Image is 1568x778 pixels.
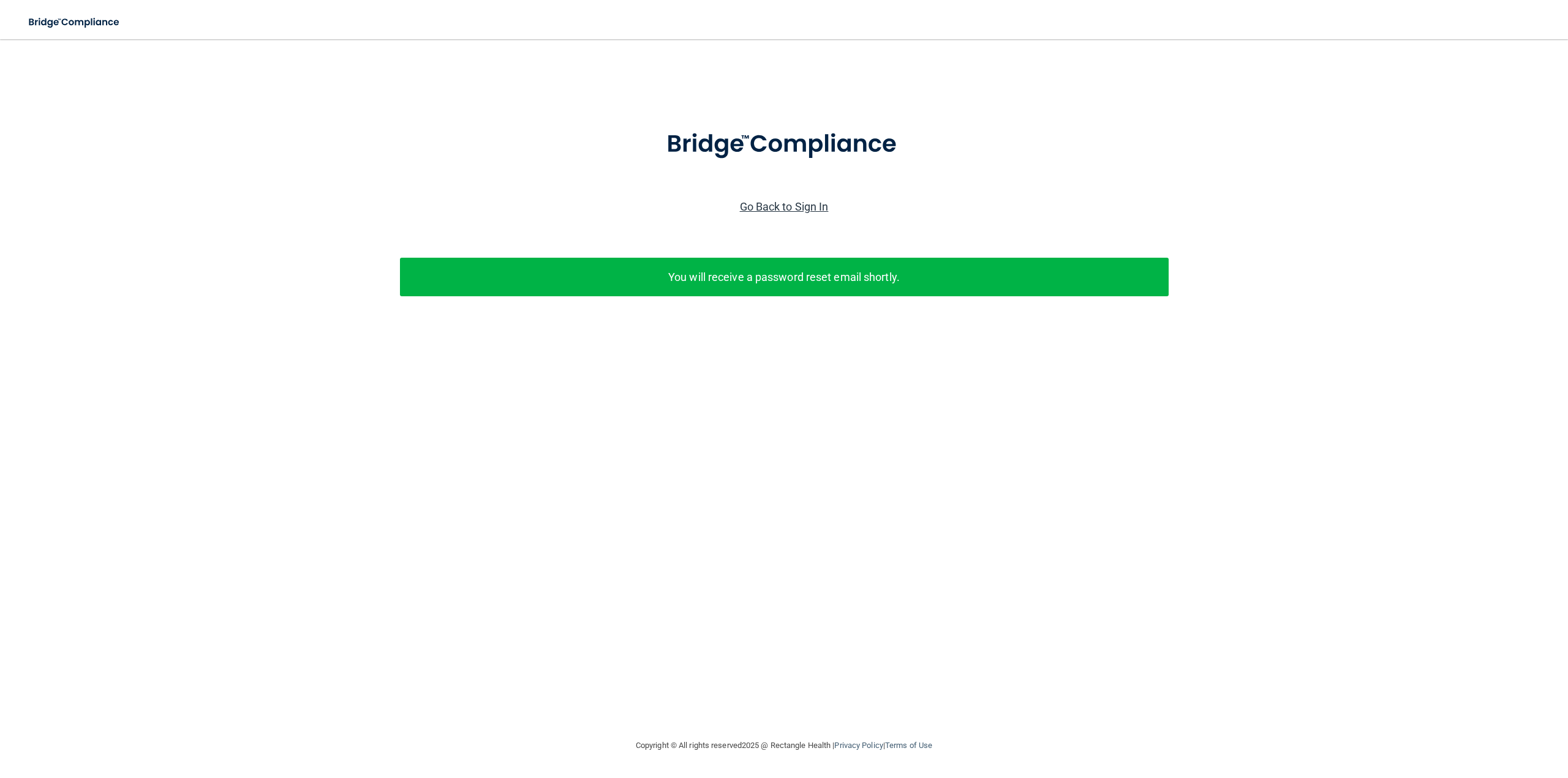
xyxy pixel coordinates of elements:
[740,200,829,213] a: Go Back to Sign In
[18,10,131,35] img: bridge_compliance_login_screen.278c3ca4.svg
[641,113,927,176] img: bridge_compliance_login_screen.278c3ca4.svg
[834,741,883,750] a: Privacy Policy
[885,741,932,750] a: Terms of Use
[560,726,1008,765] div: Copyright © All rights reserved 2025 @ Rectangle Health | |
[409,267,1159,287] p: You will receive a password reset email shortly.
